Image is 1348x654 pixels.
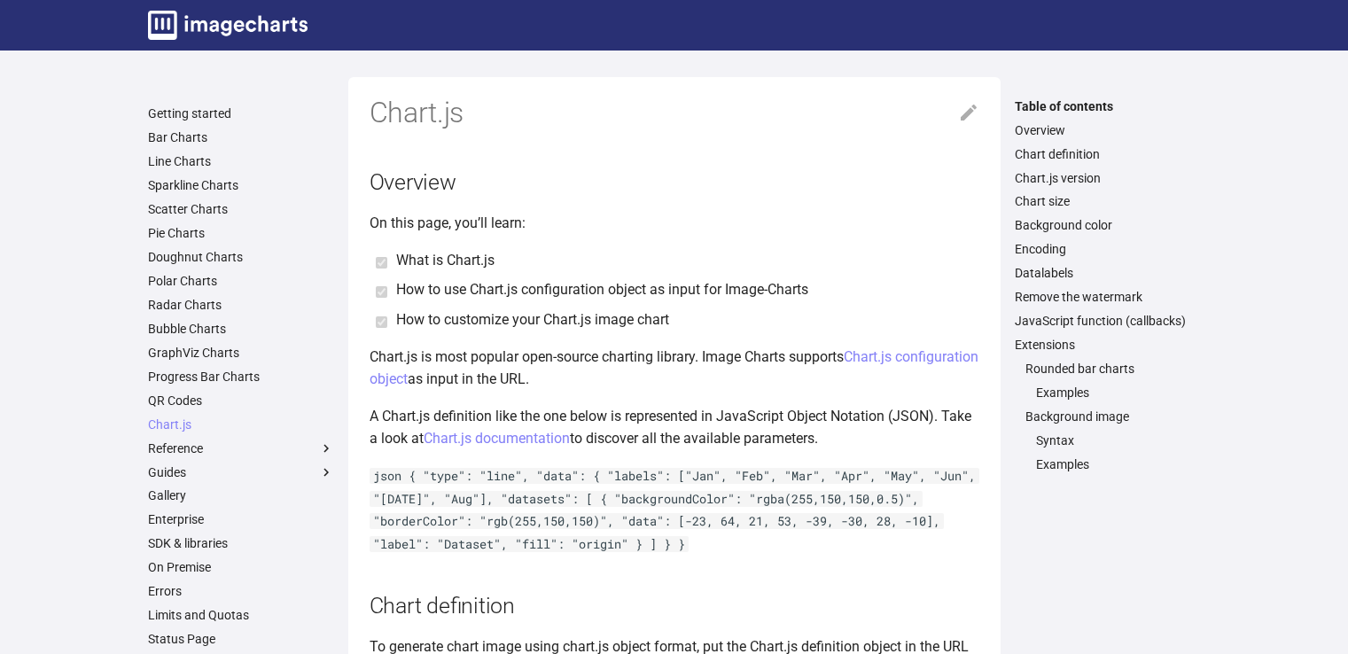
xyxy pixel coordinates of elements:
nav: Rounded bar charts [1025,385,1201,401]
a: Enterprise [148,511,334,527]
p: Chart.js is most popular open-source charting library. Image Charts supports as input in the URL. [370,346,979,391]
a: Datalabels [1015,265,1201,281]
a: Bar Charts [148,129,334,145]
h2: Chart definition [370,590,979,621]
a: GraphViz Charts [148,345,334,361]
a: Remove the watermark [1015,289,1201,305]
label: Table of contents [1004,98,1212,114]
code: json { "type": "line", "data": { "labels": ["Jan", "Feb", "Mar", "Apr", "May", "Jun", "[DATE]", "... [370,468,979,552]
label: Reference [148,440,334,456]
h2: Overview [370,167,979,198]
h1: Chart.js [370,95,979,132]
p: On this page, you’ll learn: [370,212,979,235]
a: Polar Charts [148,273,334,289]
a: Chart.js [148,417,334,432]
a: Doughnut Charts [148,249,334,265]
nav: Extensions [1015,361,1201,472]
nav: Table of contents [1004,98,1212,472]
a: On Premise [148,559,334,575]
a: Scatter Charts [148,201,334,217]
a: Image-Charts documentation [141,4,315,47]
nav: Background image [1025,432,1201,472]
a: Background image [1025,409,1201,424]
a: Examples [1036,385,1201,401]
a: Chart.js version [1015,170,1201,186]
a: Limits and Quotas [148,607,334,623]
a: Background color [1015,217,1201,233]
a: Getting started [148,105,334,121]
a: QR Codes [148,393,334,409]
img: logo [148,11,308,40]
a: Overview [1015,122,1201,138]
a: Radar Charts [148,297,334,313]
a: Progress Bar Charts [148,369,334,385]
a: Syntax [1036,432,1201,448]
a: Rounded bar charts [1025,361,1201,377]
label: Guides [148,464,334,480]
a: Chart.js documentation [424,430,570,447]
a: JavaScript function (callbacks) [1015,313,1201,329]
a: Gallery [148,487,334,503]
a: Extensions [1015,337,1201,353]
a: Chart definition [1015,146,1201,162]
a: Sparkline Charts [148,177,334,193]
a: Status Page [148,631,334,647]
a: Line Charts [148,153,334,169]
a: Pie Charts [148,225,334,241]
a: SDK & libraries [148,535,334,551]
a: Examples [1036,456,1201,472]
li: What is Chart.js [396,249,979,272]
li: How to use Chart.js configuration object as input for Image-Charts [396,278,979,301]
a: Encoding [1015,241,1201,257]
li: How to customize your Chart.js image chart [396,308,979,331]
p: A Chart.js definition like the one below is represented in JavaScript Object Notation (JSON). Tak... [370,405,979,450]
a: Bubble Charts [148,321,334,337]
a: Errors [148,583,334,599]
a: Chart size [1015,193,1201,209]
